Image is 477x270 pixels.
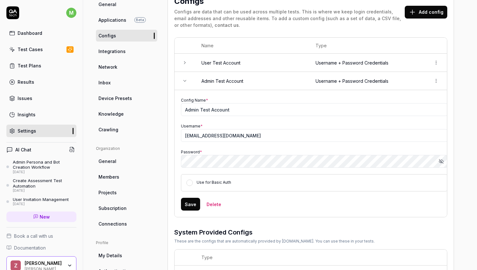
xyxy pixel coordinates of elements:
a: Test Cases [6,43,76,56]
a: Insights [6,108,76,121]
button: Save [181,198,200,211]
th: Type [195,250,447,266]
a: Projects [96,187,157,198]
div: Profile [96,240,157,246]
th: Type [309,38,425,54]
div: Test Plans [18,62,41,69]
a: Inbox [96,77,157,89]
a: Configs [96,30,157,42]
a: Members [96,171,157,183]
div: User Invitation Management [13,197,69,202]
span: Configs [98,32,116,39]
div: These are the configs that are automatically provided by [DOMAIN_NAME]. You can use these in your... [174,238,375,244]
span: Book a call with us [14,233,53,239]
label: Password [181,150,202,154]
a: contact us [215,22,239,28]
label: Config Name [181,98,208,103]
a: Integrations [96,45,157,57]
a: Documentation [6,244,76,251]
div: Organization [96,146,157,151]
h4: AI Chat [15,146,31,153]
th: Name [195,38,309,54]
span: My Details [98,252,122,259]
span: Documentation [14,244,46,251]
div: Zell [25,260,63,266]
a: Knowledge [96,108,157,120]
span: Integrations [98,48,126,55]
span: General [98,158,116,165]
div: [DATE] [13,170,76,174]
a: Issues [6,92,76,104]
button: Add config [405,6,447,19]
a: New [6,212,76,222]
div: Insights [18,111,35,118]
a: Test Plans [6,59,76,72]
span: Subscription [98,205,127,212]
a: Network [96,61,157,73]
a: ApplicationsBeta [96,14,157,26]
span: m [66,8,76,18]
span: Connections [98,220,127,227]
span: Projects [98,189,117,196]
label: Use for Basic Auth [197,180,231,185]
a: Results [6,76,76,88]
a: Admin Persona and Bot Creation Workflow[DATE] [6,159,76,174]
div: Issues [18,95,32,102]
div: Settings [18,127,36,134]
a: Settings [6,125,76,137]
div: Results [18,79,34,85]
a: Crawling [96,124,157,135]
div: Dashboard [18,30,42,36]
div: Create Assessment Test Automation [13,178,76,189]
input: My Config [181,103,448,116]
span: Applications [98,17,126,23]
span: Inbox [98,79,111,86]
span: New [40,213,50,220]
td: Admin Test Account [195,72,309,90]
span: Knowledge [98,111,124,117]
div: Admin Persona and Bot Creation Workflow [13,159,76,170]
a: Dashboard [6,27,76,39]
div: [DATE] [13,189,76,193]
div: Test Cases [18,46,43,53]
a: General [96,155,157,167]
span: Network [98,64,117,70]
a: My Details [96,250,157,261]
td: Username + Password Credentials [309,72,425,90]
a: Device Presets [96,92,157,104]
a: Connections [96,218,157,230]
h3: System Provided Configs [174,228,375,237]
span: Crawling [98,126,118,133]
a: Book a call with us [6,233,76,239]
div: Configs are data that can be used across multiple tests. This is where we keep login credentials,... [174,8,405,28]
button: m [66,6,76,19]
label: Username [181,124,203,128]
a: Subscription [96,202,157,214]
a: User Invitation Management[DATE] [6,197,76,206]
a: Create Assessment Test Automation[DATE] [6,178,76,193]
span: Device Presets [98,95,132,102]
div: [DATE] [13,202,69,206]
button: Delete [203,198,225,211]
td: Username + Password Credentials [309,54,425,72]
td: User Test Account [195,54,309,72]
span: Beta [134,17,146,23]
span: General [98,1,116,8]
span: Members [98,174,119,180]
